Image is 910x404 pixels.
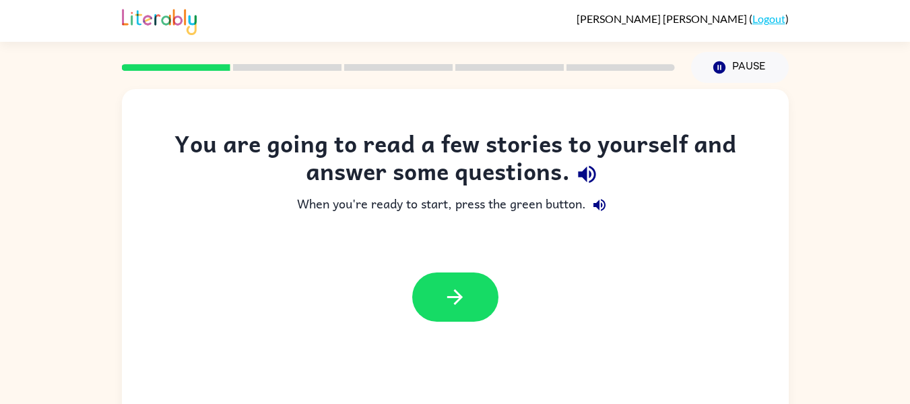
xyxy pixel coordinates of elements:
div: When you're ready to start, press the green button. [149,192,762,219]
img: Literably [122,5,197,35]
div: You are going to read a few stories to yourself and answer some questions. [149,129,762,192]
a: Logout [752,12,785,25]
div: ( ) [577,12,789,25]
span: [PERSON_NAME] [PERSON_NAME] [577,12,749,25]
button: Pause [691,52,789,83]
